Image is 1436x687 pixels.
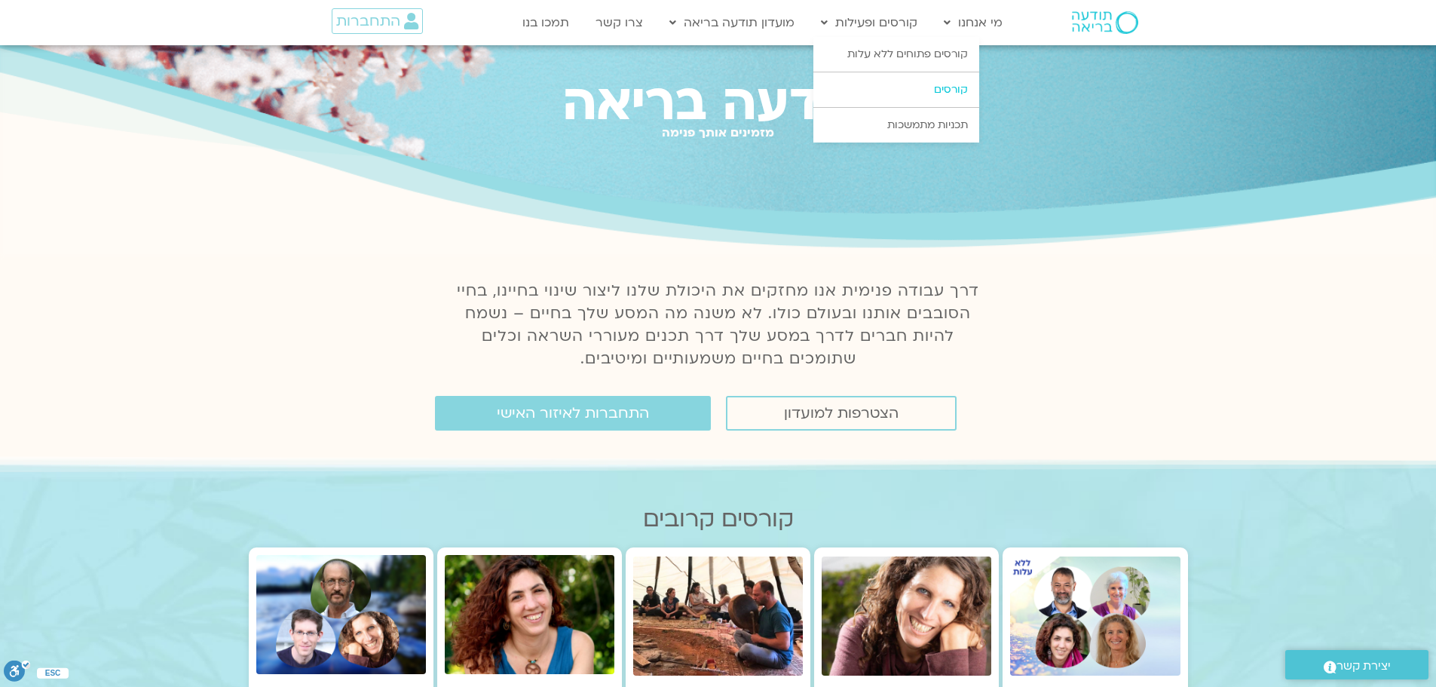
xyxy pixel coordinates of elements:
span: התחברות [336,13,400,29]
a: מי אנחנו [936,8,1010,37]
a: תמכו בנו [515,8,577,37]
span: התחברות לאיזור האישי [497,405,649,422]
a: התחברות לאיזור האישי [435,396,711,431]
a: קורסים פתוחים ללא עלות [813,37,979,72]
a: מועדון תודעה בריאה [662,8,802,37]
a: יצירת קשר [1285,650,1428,679]
a: צרו קשר [588,8,651,37]
a: התחברות [332,8,423,34]
span: יצירת קשר [1336,656,1391,676]
a: קורסים [813,72,979,107]
img: תודעה בריאה [1072,11,1138,34]
a: קורסים ופעילות [813,8,925,37]
p: דרך עבודה פנימית אנו מחזקים את היכולת שלנו ליצור שינוי בחיינו, בחיי הסובבים אותנו ובעולם כולו. לא... [449,280,988,370]
a: הצטרפות למועדון [726,396,957,431]
h2: קורסים קרובים [249,506,1188,532]
a: תכניות מתמשכות [813,108,979,143]
span: הצטרפות למועדון [784,405,899,422]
